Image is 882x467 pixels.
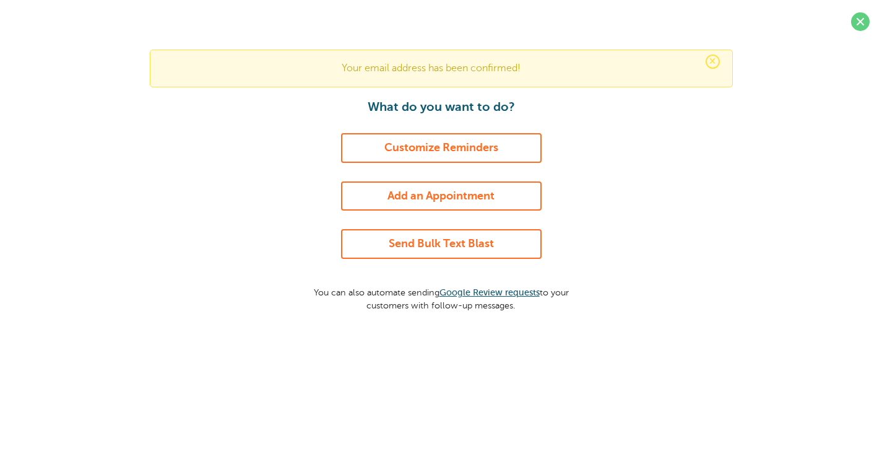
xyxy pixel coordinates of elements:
[341,181,542,211] a: Add an Appointment
[302,100,581,115] h1: What do you want to do?
[341,229,542,259] a: Send Bulk Text Blast
[302,277,581,312] p: You can also automate sending to your customers with follow-up messages.
[706,55,720,69] span: ×
[341,133,542,163] a: Customize Reminders
[163,63,720,74] p: Your email address has been confirmed!
[439,287,540,297] a: Google Review requests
